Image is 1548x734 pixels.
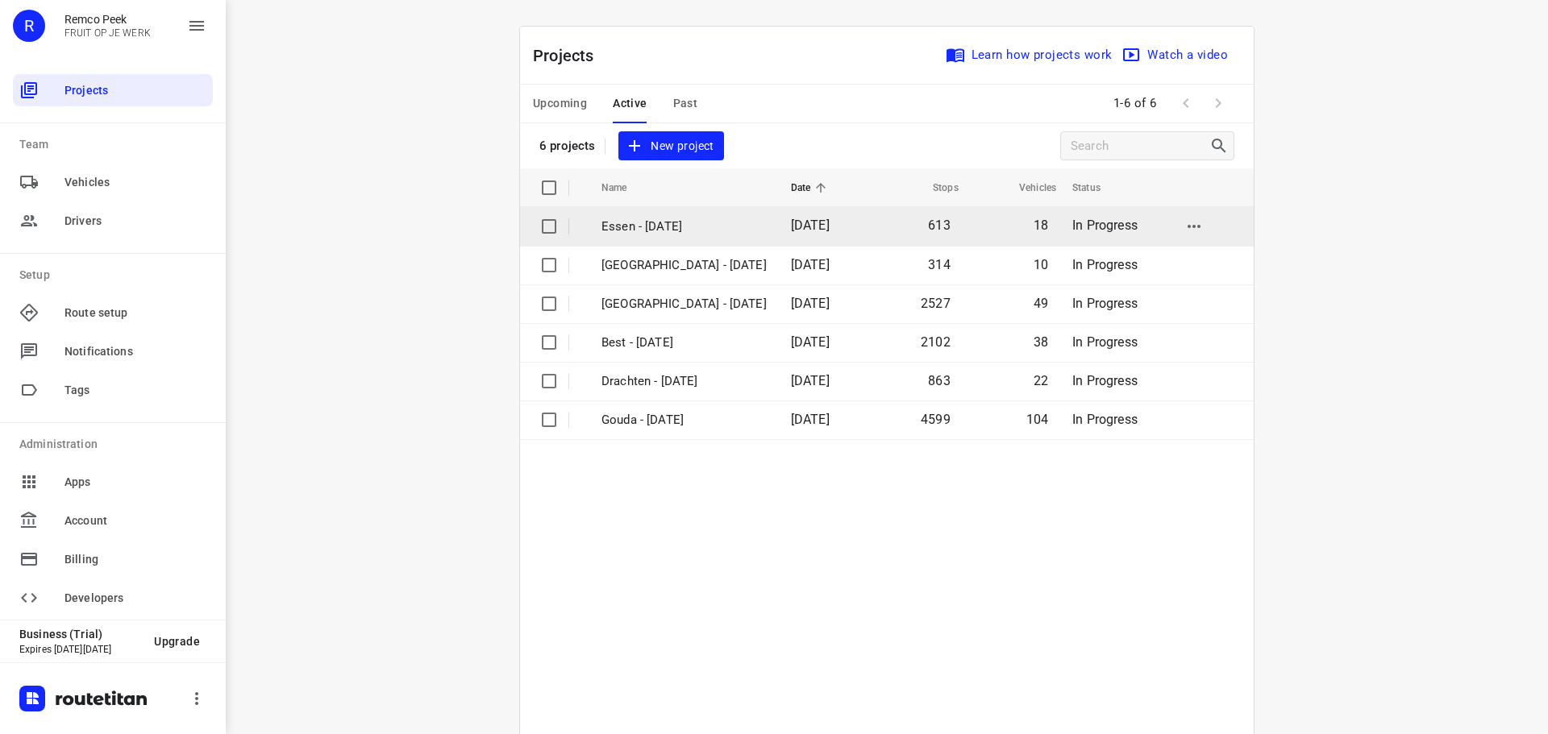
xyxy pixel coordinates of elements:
div: Apps [13,466,213,498]
span: Date [791,178,832,197]
span: Upgrade [154,635,200,648]
div: Route setup [13,297,213,329]
p: Administration [19,436,213,453]
span: 1-6 of 6 [1107,86,1163,121]
span: Account [64,512,206,529]
p: Team [19,136,213,153]
span: In Progress [1072,412,1138,427]
span: [DATE] [791,334,830,350]
input: Search projects [1071,134,1209,159]
span: [DATE] [791,296,830,311]
span: In Progress [1072,218,1138,233]
div: Developers [13,582,213,614]
span: Name [601,178,648,197]
span: Route setup [64,305,206,321]
span: Drivers [64,213,206,230]
span: 863 [928,373,951,388]
span: 4599 [921,412,951,427]
span: Billing [64,551,206,568]
div: Billing [13,543,213,575]
span: 2102 [921,334,951,350]
span: 613 [928,218,951,233]
span: 10 [1034,257,1048,272]
span: [DATE] [791,218,830,233]
p: FRUIT OP JE WERK [64,27,151,39]
div: Projects [13,74,213,106]
p: [GEOGRAPHIC_DATA] - [DATE] [601,256,767,275]
p: Projects [533,44,607,68]
span: Status [1072,178,1121,197]
span: Stops [912,178,959,197]
p: 6 projects [539,139,595,153]
p: Setup [19,267,213,284]
p: Remco Peek [64,13,151,26]
span: Past [673,93,698,114]
span: New project [628,136,714,156]
span: In Progress [1072,334,1138,350]
p: Expires [DATE][DATE] [19,644,141,655]
span: In Progress [1072,257,1138,272]
div: Tags [13,374,213,406]
span: Developers [64,590,206,607]
span: 49 [1034,296,1048,311]
div: Drivers [13,205,213,237]
div: Notifications [13,335,213,367]
div: Vehicles [13,166,213,198]
span: Vehicles [64,174,206,191]
span: 38 [1034,334,1048,350]
span: Projects [64,82,206,99]
p: Essen - [DATE] [601,218,767,236]
div: R [13,10,45,42]
p: Gouda - Monday [601,411,767,429]
span: [DATE] [791,412,830,427]
span: Vehicles [998,178,1056,197]
span: 2527 [921,296,951,311]
span: [DATE] [791,257,830,272]
span: 18 [1034,218,1048,233]
span: In Progress [1072,373,1138,388]
span: Notifications [64,343,206,360]
button: New project [618,131,723,161]
span: Active [613,93,647,114]
span: [DATE] [791,373,830,388]
p: Best - Monday [601,334,767,352]
span: 22 [1034,373,1048,388]
span: In Progress [1072,296,1138,311]
span: Apps [64,474,206,491]
p: Zwolle - Monday [601,295,767,313]
span: 314 [928,257,951,272]
p: Business (Trial) [19,628,141,641]
button: Upgrade [141,627,213,656]
span: 104 [1026,412,1049,427]
p: Drachten - Monday [601,372,767,391]
span: Tags [64,382,206,399]
span: Upcoming [533,93,587,114]
span: Next Page [1202,87,1234,119]
div: Search [1209,136,1234,156]
div: Account [13,504,213,537]
span: Previous Page [1170,87,1202,119]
